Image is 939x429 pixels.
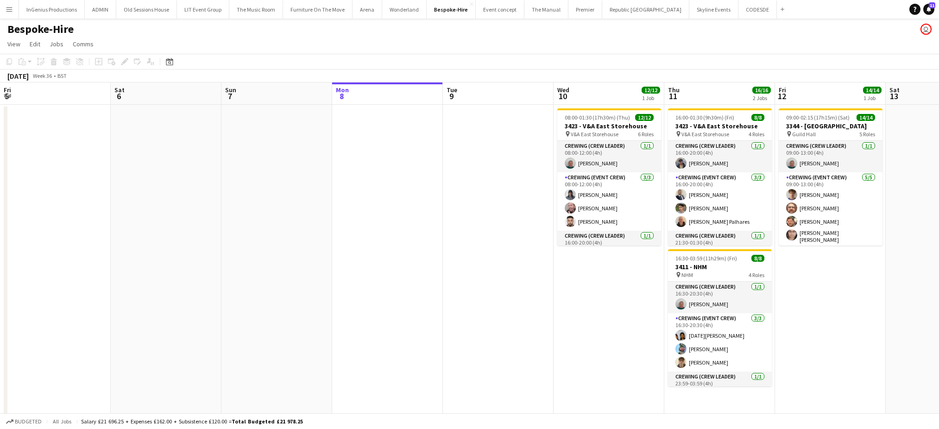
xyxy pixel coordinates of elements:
[920,24,932,35] app-user-avatar: Andrew Boatright
[5,416,43,427] button: Budgeted
[382,0,427,19] button: Wonderland
[568,0,602,19] button: Premier
[557,141,661,172] app-card-role: Crewing (Crew Leader)1/108:00-12:00 (4h)[PERSON_NAME]
[638,131,654,138] span: 6 Roles
[668,282,772,313] app-card-role: Crewing (Crew Leader)1/116:30-20:30 (4h)[PERSON_NAME]
[26,38,44,50] a: Edit
[7,22,74,36] h1: Bespoke-Hire
[445,91,457,101] span: 9
[777,91,786,101] span: 12
[116,0,177,19] button: Old Sessions House
[4,86,11,94] span: Fri
[675,114,734,121] span: 16:00-01:30 (9h30m) (Fri)
[69,38,97,50] a: Comms
[476,0,524,19] button: Event concept
[2,91,11,101] span: 5
[779,108,882,246] app-job-card: 09:00-02:15 (17h15m) (Sat)14/143344 - [GEOGRAPHIC_DATA] Guild Hall5 RolesCrewing (Crew Leader)1/1...
[19,0,85,19] button: InGenius Productions
[225,86,236,94] span: Sun
[668,108,772,246] app-job-card: 16:00-01:30 (9h30m) (Fri)8/83423 - V&A East Storehouse V&A East Storehouse4 RolesCrewing (Crew Le...
[779,141,882,172] app-card-role: Crewing (Crew Leader)1/109:00-13:00 (4h)[PERSON_NAME]
[7,71,29,81] div: [DATE]
[447,86,457,94] span: Tue
[524,0,568,19] button: The Manual
[557,86,569,94] span: Wed
[751,114,764,121] span: 8/8
[73,40,94,48] span: Comms
[888,91,900,101] span: 13
[668,172,772,231] app-card-role: Crewing (Event Crew)3/316:00-20:00 (4h)[PERSON_NAME][PERSON_NAME][PERSON_NAME] Palhares
[668,231,772,262] app-card-role: Crewing (Crew Leader)1/121:30-01:30 (4h)
[556,91,569,101] span: 10
[923,4,934,15] a: 11
[31,72,54,79] span: Week 36
[752,87,771,94] span: 16/16
[792,131,816,138] span: Guild Hall
[283,0,353,19] button: Furniture On The Move
[635,114,654,121] span: 12/12
[229,0,283,19] button: The Music Room
[859,131,875,138] span: 5 Roles
[46,38,67,50] a: Jobs
[668,313,772,372] app-card-role: Crewing (Event Crew)3/316:30-20:30 (4h)[DATE][PERSON_NAME][PERSON_NAME][PERSON_NAME]
[177,0,229,19] button: LIT Event Group
[81,418,303,425] div: Salary £21 696.25 + Expenses £162.00 + Subsistence £120.00 =
[557,172,661,231] app-card-role: Crewing (Event Crew)3/308:00-12:00 (4h)[PERSON_NAME][PERSON_NAME][PERSON_NAME]
[668,263,772,271] h3: 3411 - NHM
[681,271,693,278] span: NHM
[779,122,882,130] h3: 3344 - [GEOGRAPHIC_DATA]
[668,372,772,403] app-card-role: Crewing (Crew Leader)1/123:59-03:59 (4h)
[751,255,764,262] span: 8/8
[30,40,40,48] span: Edit
[571,131,618,138] span: V&A East Storehouse
[4,38,24,50] a: View
[114,86,125,94] span: Sat
[15,418,42,425] span: Budgeted
[57,72,67,79] div: BST
[786,114,850,121] span: 09:00-02:15 (17h15m) (Sat)
[427,0,476,19] button: Bespoke-Hire
[749,131,764,138] span: 4 Roles
[642,95,660,101] div: 1 Job
[353,0,382,19] button: Arena
[929,2,935,8] span: 11
[668,141,772,172] app-card-role: Crewing (Crew Leader)1/116:00-20:00 (4h)[PERSON_NAME]
[557,122,661,130] h3: 3423 - V&A East Storehouse
[779,172,882,260] app-card-role: Crewing (Event Crew)5/509:00-13:00 (4h)[PERSON_NAME][PERSON_NAME][PERSON_NAME][PERSON_NAME] [PERS...
[889,86,900,94] span: Sat
[681,131,729,138] span: V&A East Storehouse
[224,91,236,101] span: 7
[232,418,303,425] span: Total Budgeted £21 978.25
[565,114,630,121] span: 08:00-01:30 (17h30m) (Thu)
[668,122,772,130] h3: 3423 - V&A East Storehouse
[863,87,882,94] span: 14/14
[668,249,772,386] app-job-card: 16:30-03:59 (11h29m) (Fri)8/83411 - NHM NHM4 RolesCrewing (Crew Leader)1/116:30-20:30 (4h)[PERSON...
[7,40,20,48] span: View
[113,91,125,101] span: 6
[334,91,349,101] span: 8
[85,0,116,19] button: ADMIN
[863,95,881,101] div: 1 Job
[738,0,777,19] button: CODESDE
[857,114,875,121] span: 14/14
[675,255,737,262] span: 16:30-03:59 (11h29m) (Fri)
[557,108,661,246] app-job-card: 08:00-01:30 (17h30m) (Thu)12/123423 - V&A East Storehouse V&A East Storehouse6 RolesCrewing (Crew...
[602,0,689,19] button: Republic [GEOGRAPHIC_DATA]
[51,418,73,425] span: All jobs
[668,86,680,94] span: Thu
[667,91,680,101] span: 11
[50,40,63,48] span: Jobs
[779,86,786,94] span: Fri
[749,271,764,278] span: 4 Roles
[689,0,738,19] button: Skyline Events
[557,231,661,262] app-card-role: Crewing (Crew Leader)1/116:00-20:00 (4h)
[642,87,660,94] span: 12/12
[753,95,770,101] div: 2 Jobs
[336,86,349,94] span: Mon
